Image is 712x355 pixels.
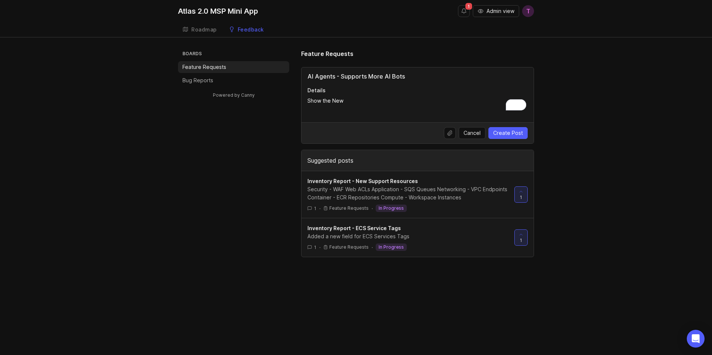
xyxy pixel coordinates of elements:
a: Bug Reports [178,74,289,86]
a: Feature Requests [178,61,289,73]
p: Bug Reports [182,77,213,84]
a: Inventory Report - New Support ResourcesSecurity - WAF Web ACLs Application - SQS Queues Networki... [307,177,514,212]
p: Feature Requests [182,63,226,71]
button: Upload file [444,127,456,139]
span: Create Post [493,129,523,137]
span: 1 [314,205,316,212]
button: 1 [514,186,528,203]
div: · [319,244,320,251]
p: Feature Requests [329,205,369,211]
div: Open Intercom Messenger [687,330,705,348]
p: in progress [379,205,404,211]
span: Inventory Report - New Support Resources [307,178,418,184]
a: Feedback [224,22,268,37]
button: Create Post [488,127,528,139]
div: Feedback [238,27,264,32]
span: 1 [314,244,316,251]
button: 1 [514,229,528,246]
div: Roadmap [191,27,217,32]
button: Notifications [458,5,470,17]
span: Inventory Report - ECS Service Tags [307,225,401,231]
button: T [522,5,534,17]
span: Cancel [464,129,481,137]
h3: Boards [181,49,289,60]
span: Admin view [487,7,514,15]
span: 1 [520,194,522,200]
div: Added a new field for ECS Services Tags [307,232,508,240]
h1: Feature Requests [301,49,353,58]
div: · [372,244,373,251]
p: in progress [379,244,404,250]
button: Admin view [473,5,519,17]
button: Cancel [459,127,485,139]
a: Roadmap [178,22,221,37]
div: Suggested posts [301,150,534,171]
a: Inventory Report - ECS Service TagsAdded a new field for ECS Services Tags1·Feature Requests·in p... [307,224,514,251]
textarea: To enrich screen reader interactions, please activate Accessibility in Grammarly extension settings [307,97,528,112]
p: Feature Requests [329,244,369,250]
span: T [526,7,530,16]
div: · [319,205,320,212]
span: 1 [520,237,522,243]
div: Atlas 2.0 MSP Mini App [178,7,258,15]
div: · [372,205,373,212]
span: 1 [465,3,472,10]
a: Powered by Canny [212,91,256,99]
input: Title [307,72,528,81]
div: Security - WAF Web ACLs Application - SQS Queues Networking - VPC Endpoints Container - ECR Repos... [307,185,508,202]
p: Details [307,87,528,94]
